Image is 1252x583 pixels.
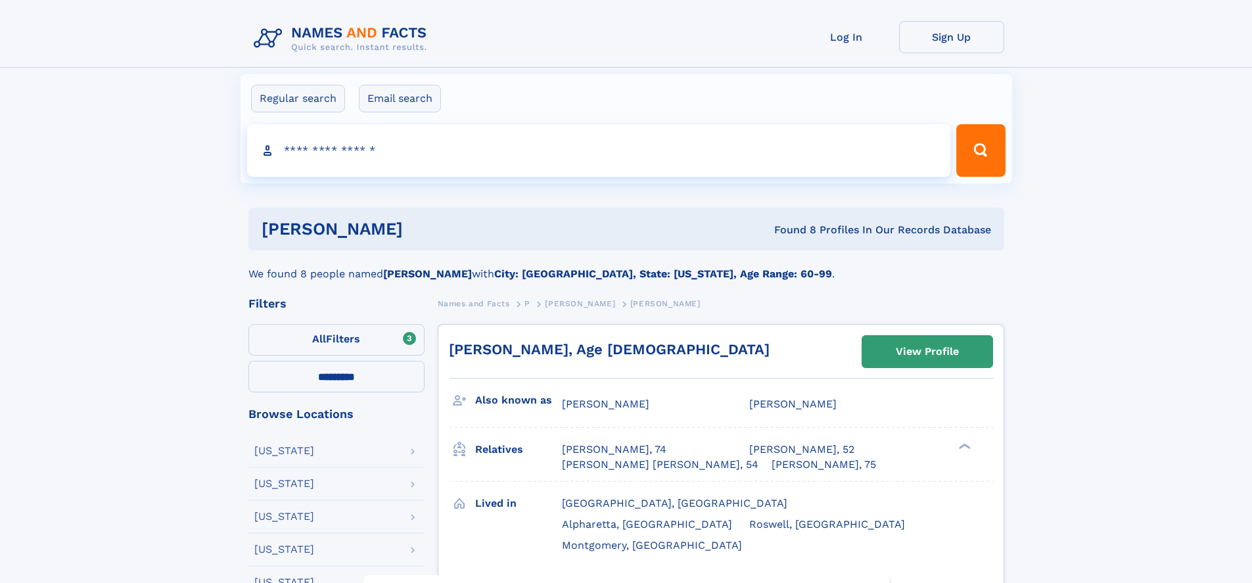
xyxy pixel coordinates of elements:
img: Logo Names and Facts [248,21,438,57]
a: [PERSON_NAME] [545,295,615,312]
span: [PERSON_NAME] [749,398,837,410]
a: [PERSON_NAME] [PERSON_NAME], 54 [562,457,758,472]
div: Filters [248,298,425,310]
a: P [524,295,530,312]
input: search input [247,124,951,177]
div: We found 8 people named with . [248,250,1004,282]
label: Regular search [251,85,345,112]
b: [PERSON_NAME] [383,268,472,280]
h3: Lived in [475,492,562,515]
button: Search Button [956,124,1005,177]
span: [PERSON_NAME] [630,299,701,308]
div: [US_STATE] [254,446,314,456]
label: Filters [248,324,425,356]
span: Roswell, [GEOGRAPHIC_DATA] [749,518,905,530]
span: P [524,299,530,308]
a: [PERSON_NAME], 52 [749,442,854,457]
a: [PERSON_NAME], 74 [562,442,666,457]
div: [US_STATE] [254,544,314,555]
div: [US_STATE] [254,478,314,489]
h1: [PERSON_NAME] [262,221,589,237]
div: Browse Locations [248,408,425,420]
a: Log In [794,21,899,53]
label: Email search [359,85,441,112]
div: Found 8 Profiles In Our Records Database [588,223,991,237]
a: [PERSON_NAME], 75 [772,457,876,472]
h3: Also known as [475,389,562,411]
h3: Relatives [475,438,562,461]
a: View Profile [862,336,992,367]
span: [PERSON_NAME] [562,398,649,410]
div: [US_STATE] [254,511,314,522]
a: [PERSON_NAME], Age [DEMOGRAPHIC_DATA] [449,341,770,358]
a: Names and Facts [438,295,510,312]
span: [GEOGRAPHIC_DATA], [GEOGRAPHIC_DATA] [562,497,787,509]
div: ❯ [956,442,971,451]
span: All [312,333,326,345]
a: Sign Up [899,21,1004,53]
b: City: [GEOGRAPHIC_DATA], State: [US_STATE], Age Range: 60-99 [494,268,832,280]
span: Alpharetta, [GEOGRAPHIC_DATA] [562,518,732,530]
span: Montgomery, [GEOGRAPHIC_DATA] [562,539,742,551]
span: [PERSON_NAME] [545,299,615,308]
div: View Profile [896,337,959,367]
